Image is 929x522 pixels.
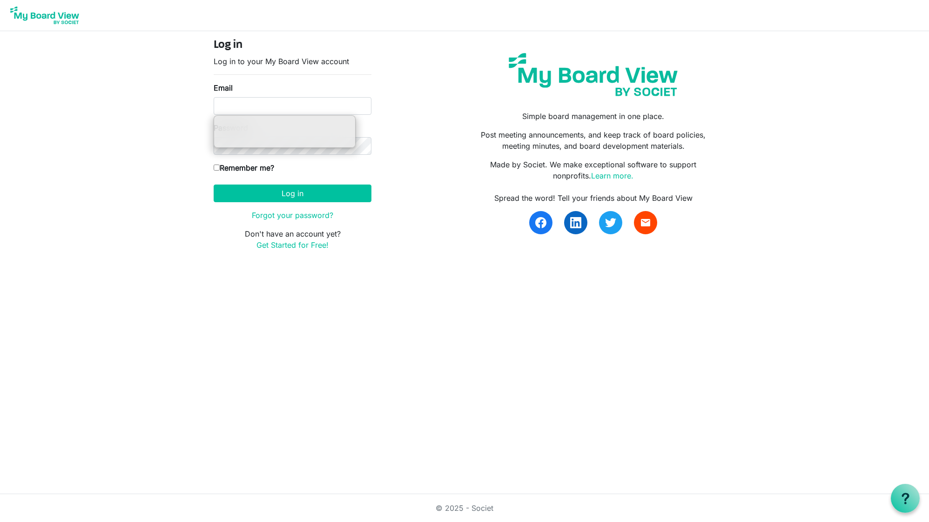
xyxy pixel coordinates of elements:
div: Spread the word! Tell your friends about My Board View [471,192,715,204]
p: Made by Societ. We make exceptional software to support nonprofits. [471,159,715,181]
h4: Log in [214,39,371,52]
a: Forgot your password? [252,211,333,220]
img: twitter.svg [605,217,616,228]
a: © 2025 - Societ [436,503,493,513]
button: Log in [214,185,371,202]
img: My Board View Logo [7,4,82,27]
img: my-board-view-societ.svg [502,46,685,103]
p: Log in to your My Board View account [214,56,371,67]
label: Remember me? [214,162,274,173]
p: Don't have an account yet? [214,228,371,251]
a: Get Started for Free! [256,240,329,250]
img: facebook.svg [535,217,546,228]
p: Post meeting announcements, and keep track of board policies, meeting minutes, and board developm... [471,129,715,152]
label: Email [214,82,233,93]
input: Remember me? [214,165,220,171]
a: Learn more. [591,171,633,180]
p: Simple board management in one place. [471,111,715,122]
span: email [640,217,651,228]
img: linkedin.svg [570,217,581,228]
a: email [634,211,657,234]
